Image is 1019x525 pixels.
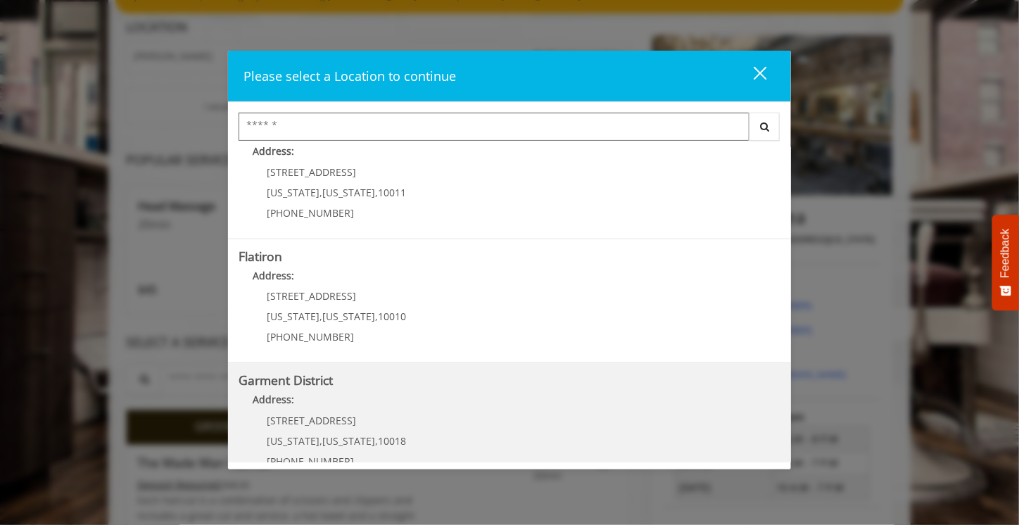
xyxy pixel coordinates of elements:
span: , [319,434,322,448]
b: Address: [253,269,294,282]
b: Garment District [239,372,333,388]
span: [US_STATE] [267,434,319,448]
span: 10011 [378,186,406,199]
span: [US_STATE] [267,310,319,323]
span: [STREET_ADDRESS] [267,165,356,179]
span: Feedback [999,229,1012,278]
span: [STREET_ADDRESS] [267,289,356,303]
span: [PHONE_NUMBER] [267,455,354,468]
b: Address: [253,144,294,158]
b: Flatiron [239,248,282,265]
span: , [375,434,378,448]
span: 10010 [378,310,406,323]
button: close dialog [728,61,776,90]
span: [US_STATE] [322,310,375,323]
span: , [375,186,378,199]
span: [PHONE_NUMBER] [267,206,354,220]
b: Address: [253,393,294,406]
span: [US_STATE] [322,186,375,199]
span: , [319,310,322,323]
span: Please select a Location to continue [243,68,456,84]
span: [US_STATE] [322,434,375,448]
button: Feedback - Show survey [992,215,1019,310]
div: Center Select [239,113,780,148]
span: [STREET_ADDRESS] [267,414,356,427]
i: Search button [757,122,773,132]
span: 10018 [378,434,406,448]
span: , [319,186,322,199]
input: Search Center [239,113,749,141]
div: close dialog [738,65,766,87]
span: , [375,310,378,323]
span: [US_STATE] [267,186,319,199]
span: [PHONE_NUMBER] [267,330,354,343]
